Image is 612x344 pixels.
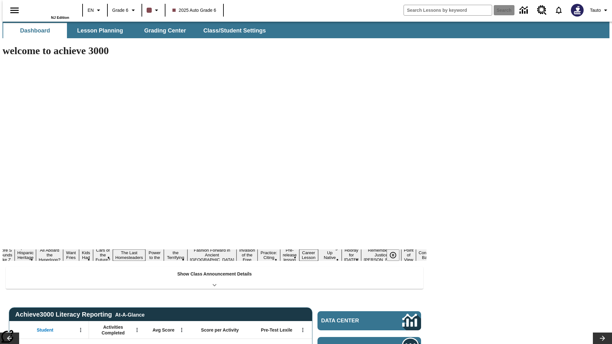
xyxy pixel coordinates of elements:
button: Open Menu [177,325,186,335]
div: Pause [387,249,406,261]
button: Open Menu [76,325,85,335]
img: Avatar [571,4,584,17]
p: Show Class Announcement Details [177,271,252,277]
button: Lesson carousel, Next [593,333,612,344]
span: Score per Activity [201,327,239,333]
input: search field [404,5,492,15]
span: Pre-Test Lexile [261,327,293,333]
button: Language: EN, Select a language [85,4,105,16]
button: Slide 7 The Last Homesteaders [113,249,146,261]
button: Slide 14 Career Lesson [299,249,318,261]
button: Pause [387,249,399,261]
h1: welcome to achieve 3000 [3,45,426,57]
button: Slide 16 Hooray for Constitution Day! [342,247,361,263]
a: Resource Center, Will open in new tab [533,2,550,19]
span: Activities Completed [92,324,134,336]
span: EN [88,7,94,14]
span: 2025 Auto Grade 6 [172,7,216,14]
button: Slide 4 Do You Want Fries With That? [63,240,79,270]
a: Notifications [550,2,567,18]
button: Slide 10 Fashion Forward in Ancient Rome [187,247,237,263]
button: Slide 12 Mixed Practice: Citing Evidence [258,245,280,266]
button: Class color is dark brown. Change class color [144,4,163,16]
span: Grade 6 [112,7,128,14]
button: Open Menu [132,325,142,335]
a: Data Center [516,2,533,19]
span: Avg Score [152,327,174,333]
button: Slide 5 Dirty Jobs Kids Had To Do [79,240,93,270]
span: Achieve3000 Literacy Reporting [15,311,145,318]
div: SubNavbar [3,23,272,38]
a: Home [28,3,69,16]
button: Slide 15 Cooking Up Native Traditions [318,245,342,266]
button: Grading Center [133,23,197,38]
button: Select a new avatar [567,2,587,18]
button: Slide 11 The Invasion of the Free CD [237,242,258,268]
button: Slide 6 Cars of the Future? [93,247,113,263]
div: Home [28,2,69,19]
div: SubNavbar [3,22,609,38]
button: Slide 3 All Aboard the Hyperloop? [36,247,63,263]
div: At-A-Glance [115,311,144,318]
button: Slide 9 Attack of the Terrifying Tomatoes [164,245,187,266]
button: Slide 19 The Constitution's Balancing Act [416,245,447,266]
a: Data Center [317,311,421,330]
span: NJ Edition [51,16,69,19]
span: Tauto [590,7,601,14]
div: Show Class Announcement Details [6,267,423,289]
button: Dashboard [3,23,67,38]
button: Slide 13 Pre-release lesson [280,247,299,263]
button: Class/Student Settings [198,23,271,38]
button: Slide 18 Point of View [401,247,416,263]
span: Student [37,327,53,333]
button: Open side menu [5,1,24,20]
button: Profile/Settings [587,4,612,16]
button: Open Menu [298,325,308,335]
span: Data Center [321,318,381,324]
button: Grade: Grade 6, Select a grade [110,4,140,16]
button: Slide 2 ¡Viva Hispanic Heritage Month! [15,245,36,266]
button: Slide 8 Solar Power to the People [145,245,164,266]
button: Lesson Planning [68,23,132,38]
button: Slide 17 Remembering Justice O'Connor [361,247,401,263]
